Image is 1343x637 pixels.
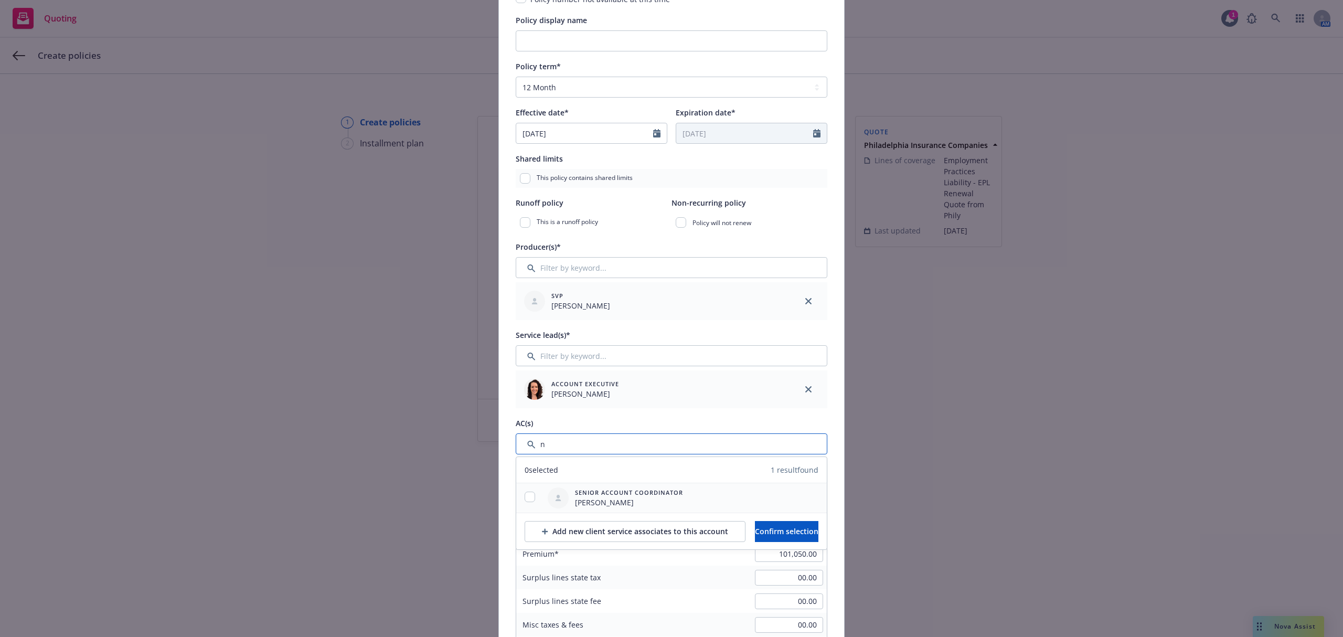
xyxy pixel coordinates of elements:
[755,546,823,562] input: 0.00
[542,522,728,542] div: Add new client service associates to this account
[516,213,671,232] div: This is a runoff policy
[671,213,827,232] div: Policy will not renew
[755,526,818,536] span: Confirm selection
[523,620,583,630] span: Misc taxes & fees
[813,129,820,137] svg: Calendar
[755,617,823,633] input: 0.00
[575,497,683,508] span: [PERSON_NAME]
[525,464,558,475] span: 0 selected
[516,108,569,118] span: Effective date*
[575,488,683,497] span: Senior Account Coordinator
[516,15,587,25] span: Policy display name
[653,129,660,137] svg: Calendar
[755,570,823,586] input: 0.00
[516,61,561,71] span: Policy term*
[802,383,815,396] a: close
[516,257,827,278] input: Filter by keyword...
[551,388,619,399] span: [PERSON_NAME]
[523,572,601,582] span: Surplus lines state tax
[551,379,619,388] span: Account Executive
[516,169,827,188] div: This policy contains shared limits
[771,464,818,475] span: 1 result found
[755,593,823,609] input: 0.00
[551,291,610,300] span: SVP
[525,521,745,542] button: Add new client service associates to this account
[516,242,561,252] span: Producer(s)*
[524,379,545,400] img: employee photo
[516,123,653,143] input: MM/DD/YYYY
[516,330,570,340] span: Service lead(s)*
[523,549,559,559] span: Premium
[676,108,736,118] span: Expiration date*
[676,123,813,143] input: MM/DD/YYYY
[516,433,827,454] input: Filter by keyword...
[671,198,746,208] span: Non-recurring policy
[516,154,563,164] span: Shared limits
[516,198,563,208] span: Runoff policy
[516,345,827,366] input: Filter by keyword...
[523,596,601,606] span: Surplus lines state fee
[516,418,533,428] span: AC(s)
[755,521,818,542] button: Confirm selection
[551,300,610,311] span: [PERSON_NAME]
[802,295,815,307] a: close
